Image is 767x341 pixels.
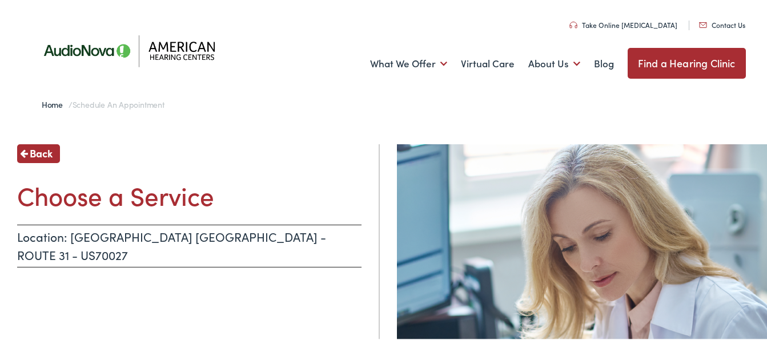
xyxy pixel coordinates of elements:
[699,18,745,27] a: Contact Us
[628,46,746,76] a: Find a Hearing Clinic
[73,96,164,108] span: Schedule an Appointment
[17,178,362,208] h1: Choose a Service
[528,40,580,83] a: About Us
[42,96,164,108] span: /
[17,222,362,265] p: Location: [GEOGRAPHIC_DATA] [GEOGRAPHIC_DATA] - ROUTE 31 - US70027
[569,19,577,26] img: utility icon
[461,40,515,83] a: Virtual Care
[594,40,614,83] a: Blog
[17,142,60,161] a: Back
[699,20,707,26] img: utility icon
[370,40,447,83] a: What We Offer
[42,96,69,108] a: Home
[30,143,53,159] span: Back
[569,18,677,27] a: Take Online [MEDICAL_DATA]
